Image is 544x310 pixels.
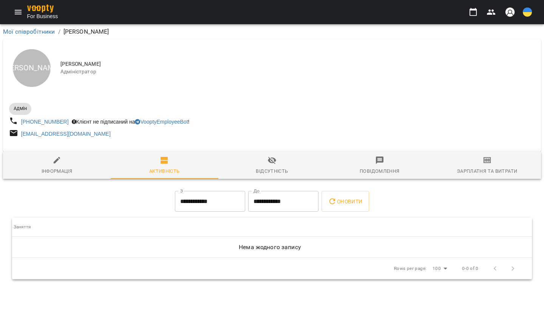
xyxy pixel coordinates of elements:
[523,8,532,17] img: UA.svg
[3,28,55,35] a: Мої співробітники
[9,3,27,21] button: Menu
[457,167,517,175] div: Зарплатня та Витрати
[149,167,180,175] div: Активність
[9,105,31,112] span: Адмін
[321,191,369,212] button: Оновити
[505,7,515,17] img: avatar_s.png
[14,223,31,231] div: Заняття
[13,49,51,87] div: [PERSON_NAME]
[14,242,526,253] h6: Нема жодного запису
[14,223,31,231] div: Sort
[3,27,541,36] nav: breadcrumb
[60,68,535,76] span: Адміністратор
[27,12,58,20] span: For Business
[63,27,109,36] p: [PERSON_NAME]
[462,265,479,273] span: 0-0 of 0
[394,265,427,273] span: Rows per page:
[21,131,111,137] a: [EMAIL_ADDRESS][DOMAIN_NAME]
[58,27,60,36] li: /
[21,119,69,125] a: [PHONE_NUMBER]
[135,119,188,125] a: VooptyEmployeeBot
[70,116,191,127] div: Клієнт не підписаний на !
[60,60,535,68] span: [PERSON_NAME]
[256,167,288,175] div: Відсутність
[430,263,450,274] div: 100
[14,223,526,231] span: Заняття
[42,167,73,175] div: Інформація
[360,167,399,175] div: Повідомлення
[27,5,54,12] img: voopty.png
[328,197,362,206] span: Оновити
